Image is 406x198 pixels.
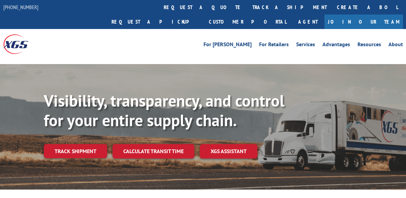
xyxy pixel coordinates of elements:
[204,15,291,29] a: Customer Portal
[322,42,350,49] a: Advantages
[44,144,107,158] a: Track shipment
[3,4,38,10] a: [PHONE_NUMBER]
[44,90,284,131] b: Visibility, transparency, and control for your entire supply chain.
[106,15,204,29] a: Request a pickup
[291,15,324,29] a: Agent
[204,42,252,49] a: For [PERSON_NAME]
[357,42,381,49] a: Resources
[324,15,403,29] a: Join Our Team
[113,144,194,159] a: Calculate transit time
[388,42,403,49] a: About
[259,42,289,49] a: For Retailers
[296,42,315,49] a: Services
[200,144,257,159] a: XGS ASSISTANT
